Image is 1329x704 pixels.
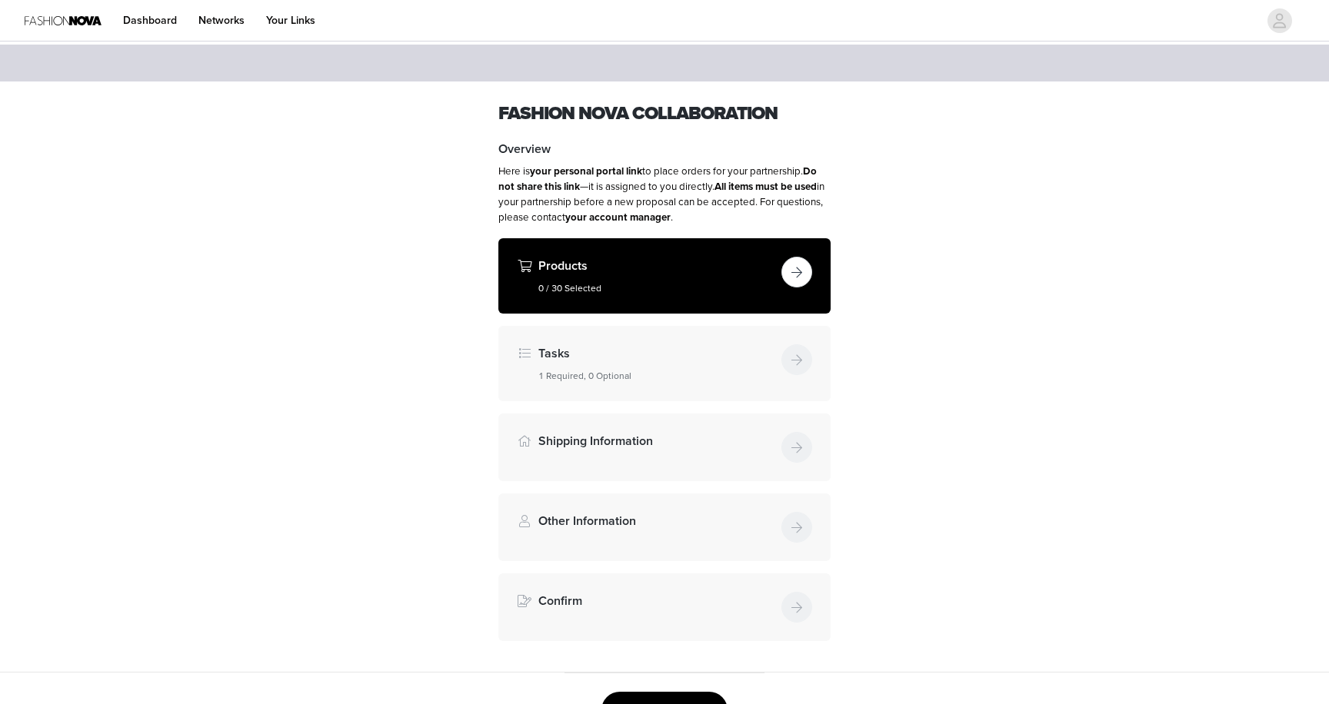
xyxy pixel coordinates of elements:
img: Fashion Nova Logo [25,3,102,38]
div: Shipping Information [498,413,831,481]
strong: Do not share this link [498,165,817,193]
div: Tasks [498,326,831,401]
h1: Fashion Nova Collaboration [498,100,831,128]
h4: Confirm [538,592,775,610]
span: Here is to place orders for your partnership. —it is assigned to you directly. in your partnershi... [498,165,824,224]
h5: 0 / 30 Selected [538,281,775,295]
h4: Tasks [538,344,775,363]
div: Confirm [498,573,831,641]
div: Products [498,238,831,314]
strong: All items must be used [714,181,817,193]
div: avatar [1272,8,1287,33]
a: Networks [189,3,254,38]
h5: 1 Required, 0 Optional [538,369,775,383]
a: Your Links [257,3,325,38]
h4: Shipping Information [538,432,775,450]
strong: your account manager [565,211,671,224]
a: Dashboard [114,3,186,38]
h4: Other Information [538,512,775,530]
h4: Overview [498,140,831,158]
h4: Products [538,257,775,275]
div: Other Information [498,493,831,561]
strong: your personal portal link [530,165,642,178]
